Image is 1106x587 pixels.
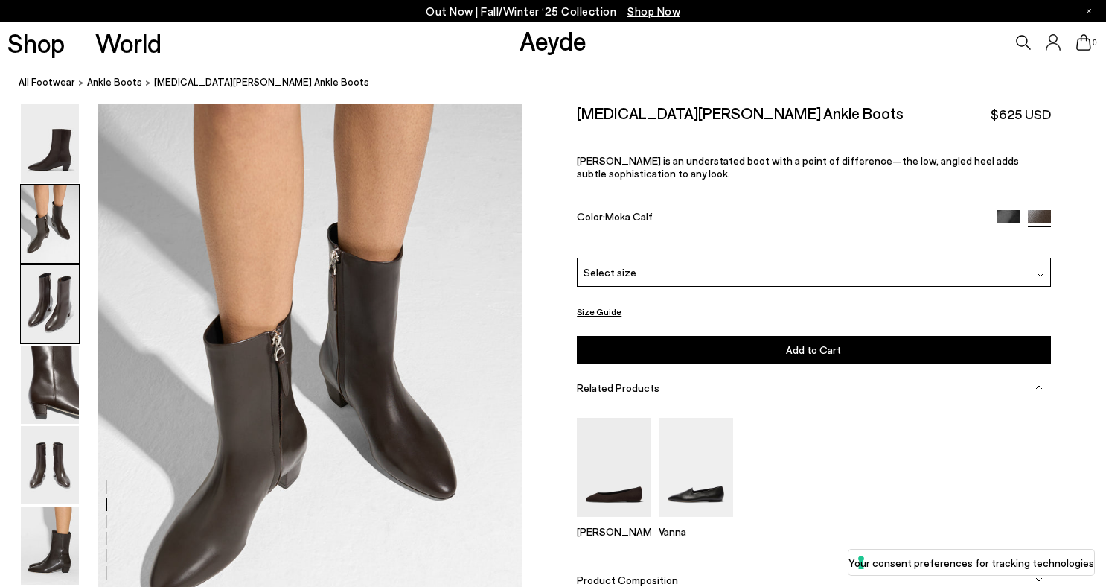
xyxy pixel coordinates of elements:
[19,74,75,90] a: All Footwear
[627,4,680,18] span: Navigate to /collections/new-in
[95,30,162,56] a: World
[584,264,636,280] span: Select size
[87,74,142,90] a: ankle boots
[520,25,586,56] a: Aeyde
[21,265,79,343] img: Yasmin Leather Ankle Boots - Image 3
[21,104,79,183] img: Yasmin Leather Ankle Boots - Image 1
[605,210,653,223] span: Moka Calf
[659,525,733,538] p: Vanna
[577,104,904,122] h2: [MEDICAL_DATA][PERSON_NAME] Ankle Boots
[659,418,733,517] img: Vanna Almond-Toe Loafers
[577,381,659,394] span: Related Products
[1035,576,1043,583] img: svg%3E
[21,185,79,263] img: Yasmin Leather Ankle Boots - Image 2
[577,525,651,538] p: [PERSON_NAME]
[577,336,1050,364] button: Add to Cart
[1035,384,1043,391] img: svg%3E
[21,346,79,424] img: Yasmin Leather Ankle Boots - Image 4
[991,105,1051,124] span: $625 USD
[786,343,841,356] span: Add to Cart
[577,574,678,586] span: Product Composition
[21,426,79,504] img: Yasmin Leather Ankle Boots - Image 5
[577,507,651,538] a: Ellie Suede Almond-Toe Flats [PERSON_NAME]
[426,2,680,21] p: Out Now | Fall/Winter ‘25 Collection
[21,507,79,585] img: Yasmin Leather Ankle Boots - Image 6
[154,74,369,90] span: [MEDICAL_DATA][PERSON_NAME] Ankle Boots
[577,210,982,227] div: Color:
[848,550,1094,575] button: Your consent preferences for tracking technologies
[1076,34,1091,51] a: 0
[577,302,621,321] button: Size Guide
[7,30,65,56] a: Shop
[1037,271,1044,279] img: svg%3E
[19,63,1106,104] nav: breadcrumb
[87,76,142,88] span: ankle boots
[1091,39,1099,47] span: 0
[848,555,1094,571] label: Your consent preferences for tracking technologies
[577,418,651,517] img: Ellie Suede Almond-Toe Flats
[577,154,1019,180] span: [PERSON_NAME] is an understated boot with a point of difference—the low, angled heel adds subtle ...
[659,507,733,538] a: Vanna Almond-Toe Loafers Vanna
